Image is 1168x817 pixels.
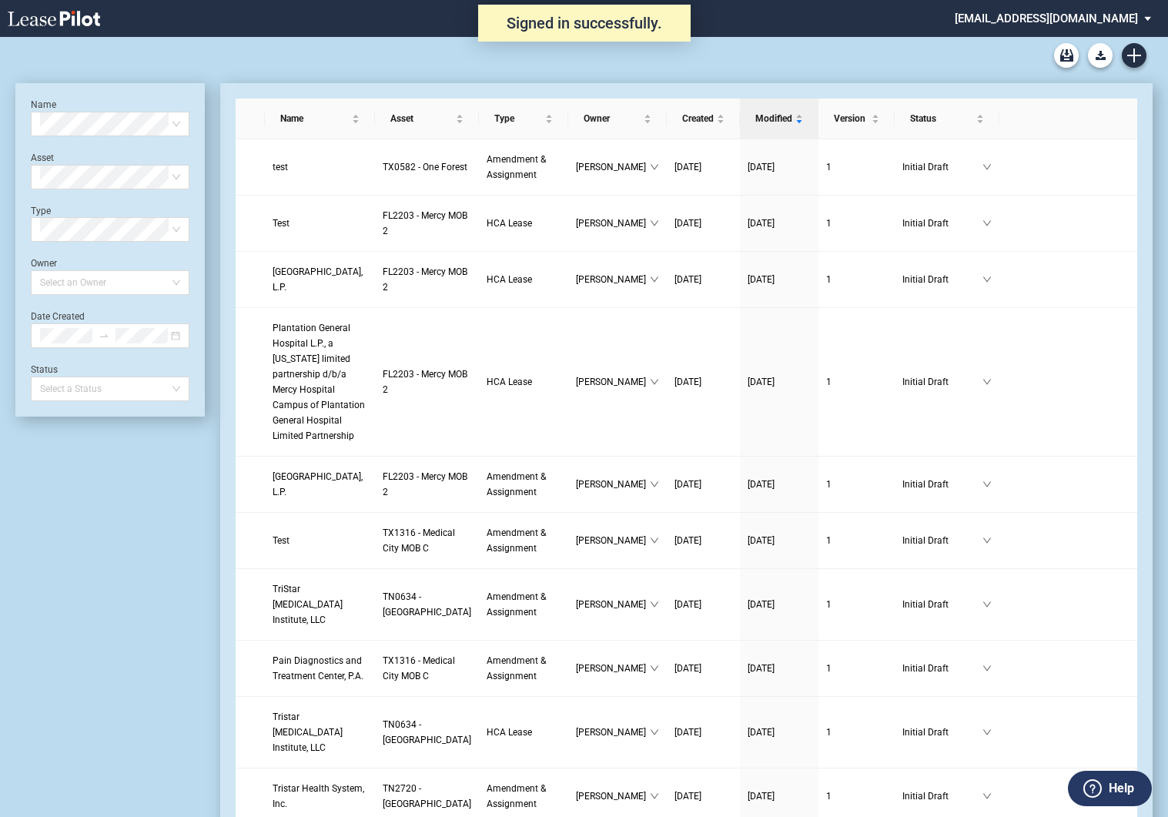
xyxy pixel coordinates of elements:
span: Amendment & Assignment [487,783,546,809]
a: TriStar [MEDICAL_DATA] Institute, LLC [273,581,367,628]
a: Amendment & Assignment [487,525,561,556]
span: Amendment & Assignment [487,655,546,681]
a: [DATE] [674,661,732,676]
span: Name [280,111,349,126]
a: Tristar [MEDICAL_DATA] Institute, LLC [273,709,367,755]
a: TN2720 - [GEOGRAPHIC_DATA] [383,781,471,812]
md-menu: Download Blank Form List [1083,43,1117,68]
th: Name [265,99,375,139]
span: down [982,728,992,737]
a: 1 [826,789,887,804]
a: Plantation General Hospital L.P., a [US_STATE] limited partnership d/b/a Mercy Hospital Campus of... [273,320,367,444]
span: Initial Draft [902,789,982,804]
span: Initial Draft [902,159,982,175]
a: 1 [826,272,887,287]
a: 1 [826,661,887,676]
a: [DATE] [674,272,732,287]
span: 1 [826,274,832,285]
a: TX1316 - Medical City MOB C [383,653,471,684]
span: Owner [584,111,641,126]
a: FL2203 - Mercy MOB 2 [383,264,471,295]
span: FL2203 - Mercy MOB 2 [383,266,467,293]
label: Date Created [31,311,85,322]
label: Type [31,206,51,216]
th: Type [479,99,568,139]
span: down [650,162,659,172]
div: Signed in successfully. [478,5,691,42]
span: TN0634 - Physicians Park [383,591,471,618]
th: Owner [568,99,667,139]
a: Amendment & Assignment [487,469,561,500]
span: Tristar Health System, Inc. [273,783,364,809]
span: [DATE] [748,479,775,490]
span: [PERSON_NAME] [576,216,650,231]
a: 1 [826,725,887,740]
span: Type [494,111,542,126]
a: [DATE] [674,597,732,612]
a: TN0634 - [GEOGRAPHIC_DATA] [383,589,471,620]
span: Initial Draft [902,597,982,612]
span: down [650,728,659,737]
span: [PERSON_NAME] [576,272,650,287]
a: [DATE] [674,374,732,390]
span: Initial Draft [902,477,982,492]
span: Amendment & Assignment [487,527,546,554]
span: [DATE] [674,274,701,285]
span: TN0634 - Physicians Park [383,719,471,745]
span: Amendment & Assignment [487,591,546,618]
span: Initial Draft [902,272,982,287]
span: TriStar Joint Replacement Institute, LLC [273,584,343,625]
span: [DATE] [748,218,775,229]
span: [DATE] [674,535,701,546]
span: Amendment & Assignment [487,154,546,180]
a: HCA Lease [487,725,561,740]
a: FL2203 - Mercy MOB 2 [383,208,471,239]
span: [DATE] [748,162,775,172]
span: Tristar Joint Replacement Institute, LLC [273,712,343,753]
span: FL2203 - Mercy MOB 2 [383,369,467,395]
a: TN0634 - [GEOGRAPHIC_DATA] [383,717,471,748]
span: [PERSON_NAME] [576,533,650,548]
a: Create new document [1122,43,1146,68]
span: Test [273,535,289,546]
a: 1 [826,533,887,548]
span: down [982,162,992,172]
a: [DATE] [748,272,811,287]
span: [DATE] [674,162,701,172]
a: Pain Diagnostics and Treatment Center, P.A. [273,653,367,684]
label: Name [31,99,56,110]
a: [DATE] [748,216,811,231]
span: swap-right [99,330,109,341]
span: 1 [826,599,832,610]
span: down [650,377,659,387]
a: [DATE] [674,477,732,492]
span: 1 [826,162,832,172]
a: Amendment & Assignment [487,653,561,684]
label: Status [31,364,58,375]
span: down [982,377,992,387]
a: [DATE] [748,789,811,804]
span: [DATE] [674,479,701,490]
a: HCA Lease [487,272,561,287]
span: [DATE] [748,274,775,285]
a: [GEOGRAPHIC_DATA], L.P. [273,469,367,500]
a: TX1316 - Medical City MOB C [383,525,471,556]
span: [DATE] [748,377,775,387]
span: Pain Diagnostics and Treatment Center, P.A. [273,655,363,681]
span: down [650,600,659,609]
span: [DATE] [748,535,775,546]
span: [DATE] [674,791,701,802]
a: Amendment & Assignment [487,152,561,182]
a: [DATE] [748,725,811,740]
span: 1 [826,218,832,229]
span: down [982,664,992,673]
a: [DATE] [748,661,811,676]
span: [DATE] [748,727,775,738]
span: down [650,664,659,673]
span: Initial Draft [902,661,982,676]
th: Status [895,99,999,139]
span: [PERSON_NAME] [576,374,650,390]
span: Plantation General Hospital, L.P. [273,266,363,293]
span: down [650,480,659,489]
span: down [982,792,992,801]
